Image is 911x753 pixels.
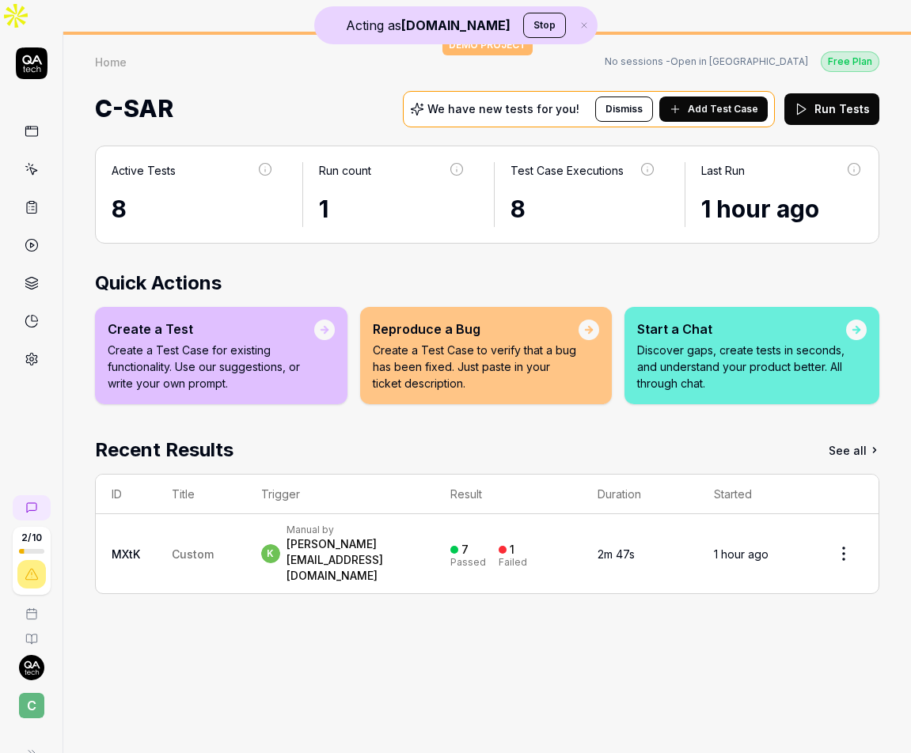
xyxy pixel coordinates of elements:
th: Result [435,475,582,514]
div: Failed [499,558,527,567]
div: Test Case Executions [511,162,624,179]
button: Add Test Case [659,96,768,122]
span: k [261,544,280,563]
p: We have new tests for you! [427,104,579,115]
a: Documentation [6,620,56,645]
button: C [6,680,56,721]
th: Started [698,475,809,514]
button: Free Plan [821,51,879,72]
th: ID [96,475,156,514]
img: 7ccf6c19-61ad-4a6c-8811-018b02a1b829.jpg [19,655,44,680]
p: Discover gaps, create tests in seconds, and understand your product better. All through chat. [637,342,846,392]
span: C [19,693,44,718]
button: Stop [523,13,566,38]
div: 7 [461,543,469,557]
div: 8 [511,191,656,227]
div: Passed [450,558,486,567]
div: Create a Test [108,320,314,339]
time: 2m 47s [598,547,635,561]
div: Run count [319,162,371,179]
span: No sessions - [605,55,670,67]
span: Custom [172,547,214,561]
button: Dismiss [595,96,653,122]
div: Home [95,54,127,70]
div: Active Tests [112,162,176,179]
th: Duration [582,475,698,514]
time: 1 hour ago [701,195,819,223]
div: Reproduce a Bug [373,320,579,339]
p: Create a Test Case for existing functionality. Use our suggestions, or write your own prompt. [108,342,314,392]
div: 1 [510,543,514,557]
p: Create a Test Case to verify that a bug has been fixed. Just paste in your ticket description. [373,342,579,392]
a: MXtK [112,547,140,561]
span: Add Test Case [688,102,758,116]
a: No sessions -Open in [GEOGRAPHIC_DATA] [605,55,808,69]
a: Book a call with us [6,595,56,620]
th: Title [156,475,245,514]
time: 1 hour ago [714,547,769,561]
div: Manual by [287,524,419,536]
a: See all [829,436,879,464]
div: 1 [319,191,465,227]
span: C-SAR [95,88,173,130]
div: Last Run [701,162,745,179]
div: Start a Chat [637,320,846,339]
button: Run Tests [784,93,879,125]
h2: Quick Actions [95,269,879,297]
a: New conversation [13,495,51,520]
div: 8 [112,191,274,227]
span: 2 / 10 [21,533,42,543]
th: Trigger [245,475,435,514]
div: [PERSON_NAME][EMAIL_ADDRESS][DOMAIN_NAME] [287,536,419,584]
h2: Recent Results [95,436,233,464]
